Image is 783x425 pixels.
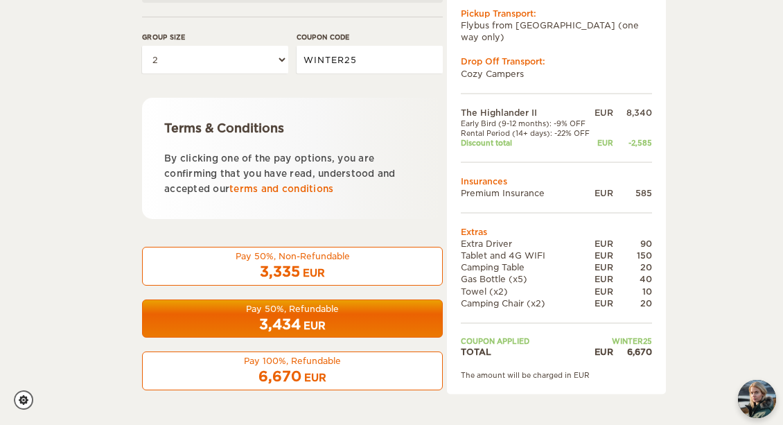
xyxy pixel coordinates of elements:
[461,7,652,19] div: Pickup Transport:
[142,352,443,390] button: Pay 100%, Refundable 6,670 EUR
[258,368,301,385] span: 6,670
[151,303,434,315] div: Pay 50%, Refundable
[461,118,593,128] td: Early Bird (9-12 months): -9% OFF
[593,285,613,297] div: EUR
[613,138,652,148] div: -2,585
[259,316,301,333] span: 3,434
[593,106,613,118] div: EUR
[593,273,613,285] div: EUR
[593,346,613,358] div: EUR
[461,297,593,309] td: Camping Chair (x2)
[461,261,593,273] td: Camping Table
[461,19,652,43] td: Flybus from [GEOGRAPHIC_DATA] (one way only)
[613,261,652,273] div: 20
[613,250,652,261] div: 150
[142,32,288,42] label: Group size
[613,297,652,309] div: 20
[613,346,652,358] div: 6,670
[304,371,326,385] div: EUR
[738,380,776,418] button: chat-button
[164,151,421,197] p: By clicking one of the pay options, you are confirming that you have read, understood and accepte...
[164,120,421,137] div: Terms & Conditions
[260,263,300,280] span: 3,335
[593,336,652,345] td: WINTER25
[151,250,434,262] div: Pay 50%, Non-Refundable
[593,187,613,198] div: EUR
[461,55,652,67] div: Drop Off Transport:
[593,261,613,273] div: EUR
[613,106,652,118] div: 8,340
[142,247,443,286] button: Pay 50%, Non-Refundable 3,335 EUR
[461,225,652,237] td: Extras
[461,106,593,118] td: The Highlander II
[593,238,613,250] div: EUR
[613,238,652,250] div: 90
[14,390,42,410] a: Cookie settings
[461,128,593,138] td: Rental Period (14+ days): -22% OFF
[461,250,593,261] td: Tablet and 4G WIFI
[461,285,593,297] td: Towel (x2)
[461,187,593,198] td: Premium Insurance
[738,380,776,418] img: Freyja at Cozy Campers
[613,187,652,198] div: 585
[593,297,613,309] div: EUR
[229,184,333,194] a: terms and conditions
[593,250,613,261] div: EUR
[151,355,434,367] div: Pay 100%, Refundable
[461,238,593,250] td: Extra Driver
[297,32,443,42] label: Coupon code
[613,273,652,285] div: 40
[461,370,652,380] div: The amount will be charged in EUR
[303,319,326,333] div: EUR
[461,346,593,358] td: TOTAL
[461,175,652,187] td: Insurances
[142,300,443,338] button: Pay 50%, Refundable 3,434 EUR
[613,285,652,297] div: 10
[461,138,593,148] td: Discount total
[461,273,593,285] td: Gas Bottle (x5)
[593,138,613,148] div: EUR
[461,336,593,345] td: Coupon applied
[303,266,325,280] div: EUR
[461,67,652,79] td: Cozy Campers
